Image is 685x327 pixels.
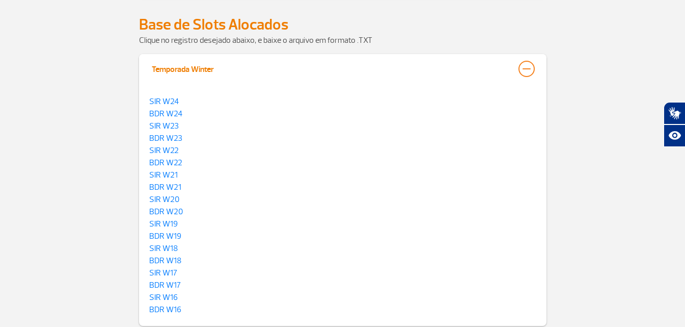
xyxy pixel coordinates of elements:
button: Abrir tradutor de língua de sinais. [664,102,685,124]
a: BDR W24 [149,109,182,119]
div: Plugin de acessibilidade da Hand Talk. [664,102,685,147]
h2: Base de Slots Alocados [139,15,546,34]
a: SIR W23 [149,121,179,131]
a: BDR W20 [149,207,183,217]
div: Temporada Winter [152,61,214,75]
button: Temporada Winter [151,60,534,78]
button: Abrir recursos assistivos. [664,124,685,147]
a: BDR W17 [149,280,181,290]
a: BDR W18 [149,256,181,266]
a: SIR W19 [149,219,178,229]
a: SIR W24 [149,96,179,107]
p: Clique no registro desejado abaixo, e baixe o arquivo em formato .TXT [139,34,546,46]
a: BDR W19 [149,231,181,241]
a: BDR W21 [149,182,181,192]
a: BDR W23 [149,133,182,143]
a: SIR W18 [149,243,178,254]
a: SIR W16 [149,292,178,303]
a: SIR W22 [149,145,179,156]
a: SIR W17 [149,268,177,278]
a: SIR W20 [149,194,179,205]
a: BDR W22 [149,158,182,168]
a: SIR W21 [149,170,178,180]
a: BDR W16 [149,305,181,315]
